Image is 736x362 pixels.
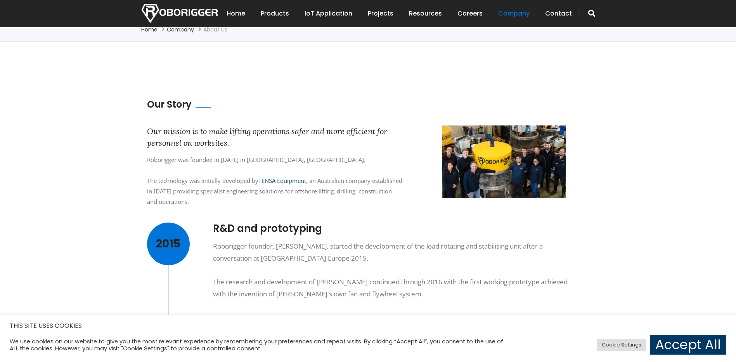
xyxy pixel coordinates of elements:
[213,223,578,235] h3: R&D and prototyping
[147,98,192,111] h2: Our Story
[545,2,572,26] a: Contact
[213,240,578,300] div: Roborigger founder, [PERSON_NAME], started the development of the load rotating and stabilising u...
[227,2,245,26] a: Home
[141,26,158,33] a: Home
[147,223,190,265] div: 2015
[147,155,403,207] div: Roborigger was founded in [DATE] in [GEOGRAPHIC_DATA], [GEOGRAPHIC_DATA]. The technology was init...
[368,2,393,26] a: Projects
[305,2,352,26] a: IoT Application
[10,338,511,352] div: We use cookies on our website to give you the most relevant experience by remembering your prefer...
[203,25,227,34] li: About Us
[258,177,306,184] a: TENSA Equipment
[650,335,726,355] a: Accept All
[409,2,442,26] a: Resources
[141,4,218,23] img: Nortech
[147,125,403,149] div: Our mission is to make lifting operations safer and more efficient for personnel on worksites.
[457,2,483,26] a: Careers
[261,2,289,26] a: Products
[10,321,726,331] h5: THIS SITE USES COOKIES
[442,125,566,198] img: image
[498,2,530,26] a: Company
[167,26,194,33] a: Company
[597,339,646,351] a: Cookie Settings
